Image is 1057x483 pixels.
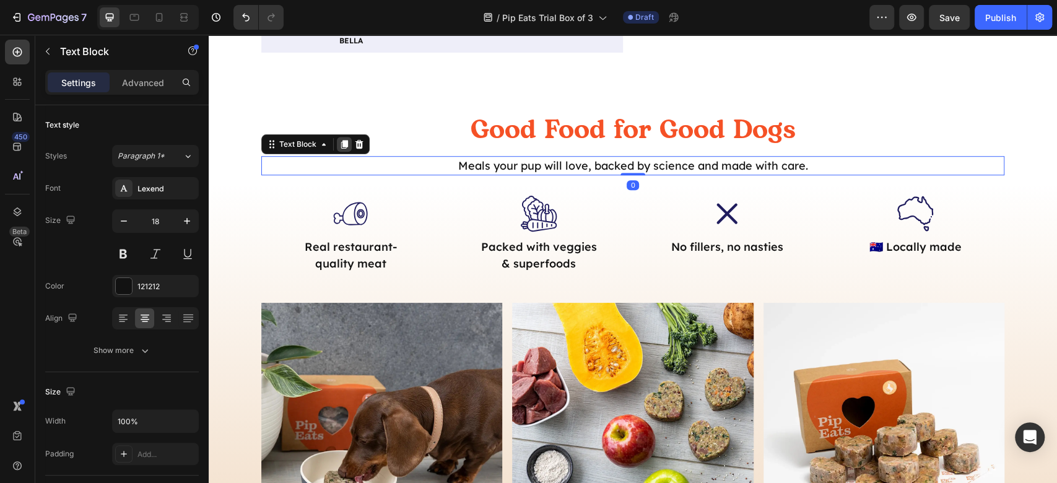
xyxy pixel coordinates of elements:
[45,310,80,327] div: Align
[209,35,1057,483] iframe: Design area
[45,212,78,229] div: Size
[233,5,284,30] div: Undo/Redo
[94,344,151,357] div: Show more
[418,146,430,155] div: 0
[5,5,92,30] button: 7
[635,12,654,23] span: Draft
[137,281,196,292] div: 121212
[975,5,1027,30] button: Publish
[497,11,500,24] span: /
[113,410,198,432] input: Auto
[269,204,391,237] p: Packed with veggies & superfoods
[12,132,30,142] div: 450
[45,183,61,194] div: Font
[645,204,768,220] p: 🇦🇺 Locally made
[45,150,67,162] div: Styles
[1015,422,1045,452] div: Open Intercom Messenger
[137,449,196,460] div: Add...
[45,281,64,292] div: Color
[929,5,970,30] button: Save
[80,204,203,237] p: Real restaurant-quality meat
[45,120,79,131] div: Text style
[9,227,30,237] div: Beta
[112,145,199,167] button: Paragraph 1*
[457,204,580,220] p: No fillers, no nasties
[122,76,164,89] p: Advanced
[137,183,196,194] div: Lexend
[45,384,78,401] div: Size
[45,448,74,459] div: Padding
[81,10,87,25] p: 7
[502,11,593,24] span: Pip Eats Trial Box of 3
[45,416,66,427] div: Width
[985,11,1016,24] div: Publish
[939,12,960,23] span: Save
[60,44,165,59] p: Text Block
[61,76,96,89] p: Settings
[45,339,199,362] button: Show more
[118,150,165,162] span: Paragraph 1*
